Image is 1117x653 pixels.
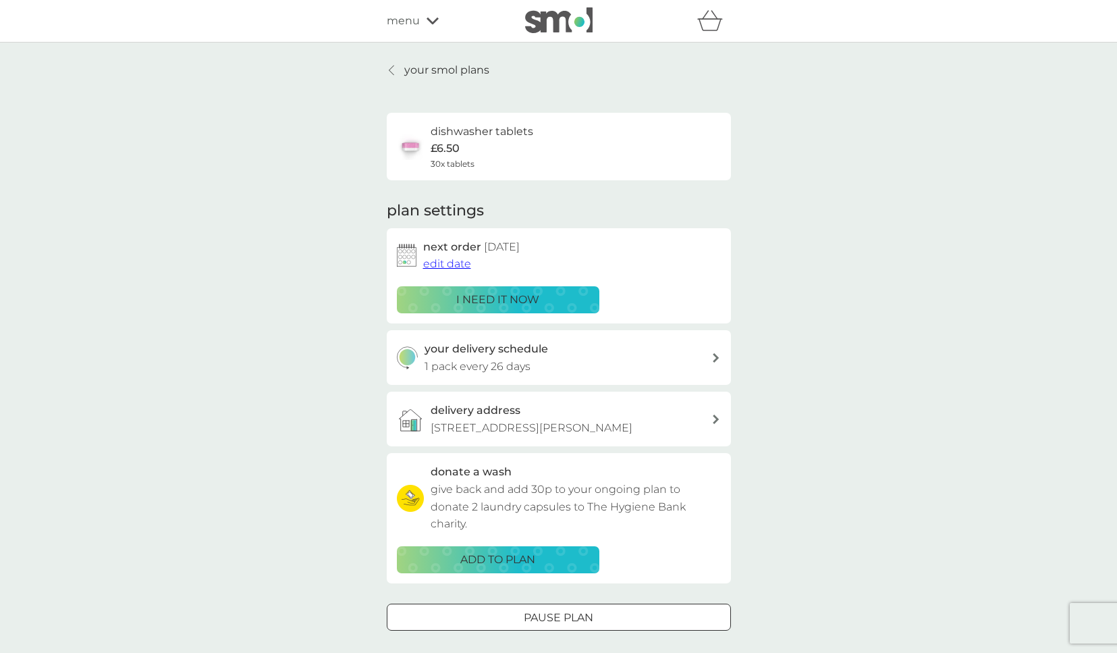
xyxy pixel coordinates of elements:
button: ADD TO PLAN [397,546,599,573]
a: your smol plans [387,61,489,79]
span: edit date [423,257,471,270]
h2: plan settings [387,201,484,221]
img: dishwasher tablets [397,133,424,160]
span: menu [387,12,420,30]
p: 1 pack every 26 days [425,358,530,375]
h3: delivery address [431,402,520,419]
p: £6.50 [431,140,460,157]
button: i need it now [397,286,599,313]
button: Pause plan [387,604,731,631]
p: [STREET_ADDRESS][PERSON_NAME] [431,419,632,437]
button: edit date [423,255,471,273]
span: 30x tablets [431,157,474,170]
p: i need it now [456,291,539,309]
p: give back and add 30p to your ongoing plan to donate 2 laundry capsules to The Hygiene Bank charity. [431,481,721,533]
a: delivery address[STREET_ADDRESS][PERSON_NAME] [387,392,731,446]
h3: donate a wash [431,463,512,481]
button: your delivery schedule1 pack every 26 days [387,330,731,385]
span: [DATE] [484,240,520,253]
p: ADD TO PLAN [460,551,535,569]
h6: dishwasher tablets [431,123,533,140]
h3: your delivery schedule [425,340,548,358]
div: basket [697,7,731,34]
h2: next order [423,238,520,256]
p: Pause plan [524,609,593,627]
img: smol [525,7,593,33]
p: your smol plans [404,61,489,79]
